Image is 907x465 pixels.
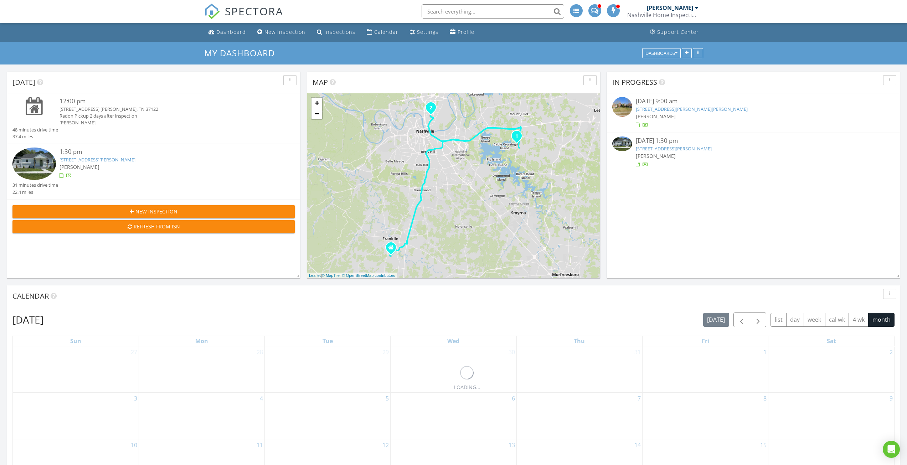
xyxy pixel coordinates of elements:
[516,346,642,393] td: Go to July 31, 2025
[13,346,139,393] td: Go to July 27, 2025
[700,336,711,346] a: Friday
[60,148,271,156] div: 1:30 pm
[636,106,748,112] a: [STREET_ADDRESS][PERSON_NAME][PERSON_NAME]
[733,312,750,327] button: Previous month
[507,346,516,358] a: Go to July 30, 2025
[516,392,642,439] td: Go to August 7, 2025
[888,393,894,404] a: Go to August 9, 2025
[407,26,441,39] a: Settings
[321,336,334,346] a: Tuesday
[446,336,461,346] a: Wednesday
[431,107,435,112] div: 1407 Jones Avenue, Nashville, TN 37206
[60,97,271,106] div: 12:00 pm
[60,113,271,119] div: Radon Pickup 2 days after inspection
[133,393,139,404] a: Go to August 3, 2025
[135,208,177,215] span: New Inspection
[69,336,83,346] a: Sunday
[342,273,395,278] a: © OpenStreetMap contributors
[139,392,264,439] td: Go to August 4, 2025
[258,393,264,404] a: Go to August 4, 2025
[12,126,58,133] div: 48 minutes drive time
[645,51,677,56] div: Dashboards
[12,291,49,301] span: Calendar
[206,26,249,39] a: Dashboard
[636,145,712,152] a: [STREET_ADDRESS][PERSON_NAME]
[322,273,341,278] a: © MapTiler
[750,312,767,327] button: Next month
[703,313,729,327] button: [DATE]
[13,392,139,439] td: Go to August 3, 2025
[883,441,900,458] div: Open Intercom Messenger
[636,393,642,404] a: Go to August 7, 2025
[311,108,322,119] a: Zoom out
[771,313,787,327] button: list
[762,346,768,358] a: Go to August 1, 2025
[636,113,676,120] span: [PERSON_NAME]
[12,97,295,140] a: 12:00 pm [STREET_ADDRESS] [PERSON_NAME], TN 37122 Radon Pickup 2 days after inspection [PERSON_NA...
[825,313,849,327] button: cal wk
[768,392,894,439] td: Go to August 9, 2025
[314,26,358,39] a: Inspections
[888,346,894,358] a: Go to August 2, 2025
[307,273,397,279] div: |
[384,393,390,404] a: Go to August 5, 2025
[633,439,642,451] a: Go to August 14, 2025
[642,346,768,393] td: Go to August 1, 2025
[633,346,642,358] a: Go to July 31, 2025
[885,439,894,451] a: Go to August 16, 2025
[204,47,281,59] a: My Dashboard
[636,97,871,106] div: [DATE] 9:00 am
[458,29,474,35] div: Profile
[447,26,477,39] a: Profile
[12,77,35,87] span: [DATE]
[391,392,516,439] td: Go to August 6, 2025
[374,29,398,35] div: Calendar
[454,383,480,391] div: LOADING...
[12,148,295,196] a: 1:30 pm [STREET_ADDRESS][PERSON_NAME] [PERSON_NAME] 31 minutes drive time 22.4 miles
[18,223,289,230] div: Refresh from ISN
[12,189,58,196] div: 22.4 miles
[12,205,295,218] button: New Inspection
[313,77,328,87] span: Map
[194,336,210,346] a: Monday
[60,119,271,126] div: [PERSON_NAME]
[139,346,264,393] td: Go to July 28, 2025
[804,313,825,327] button: week
[311,98,322,108] a: Zoom in
[849,313,869,327] button: 4 wk
[507,439,516,451] a: Go to August 13, 2025
[60,106,271,113] div: [STREET_ADDRESS] [PERSON_NAME], TN 37122
[825,336,838,346] a: Saturday
[204,4,220,19] img: The Best Home Inspection Software - Spectora
[12,182,58,188] div: 31 minutes drive time
[255,346,264,358] a: Go to July 28, 2025
[868,313,895,327] button: month
[254,26,308,39] a: New Inspection
[612,97,632,117] img: streetview
[642,392,768,439] td: Go to August 8, 2025
[381,346,390,358] a: Go to July 29, 2025
[216,29,246,35] div: Dashboard
[391,247,395,252] div: 215 Camellia Court, Franklin TN 37064
[391,346,516,393] td: Go to July 30, 2025
[129,346,139,358] a: Go to July 27, 2025
[225,4,283,19] span: SPECTORA
[636,153,676,159] span: [PERSON_NAME]
[381,439,390,451] a: Go to August 12, 2025
[572,336,586,346] a: Thursday
[517,136,521,140] div: 130 West Cassa Way Lot 16, Mt. Juliet, TN 37122
[255,439,264,451] a: Go to August 11, 2025
[12,133,58,140] div: 37.4 miles
[60,164,99,170] span: [PERSON_NAME]
[627,11,699,19] div: Nashville Home Inspection
[422,4,564,19] input: Search everything...
[265,346,391,393] td: Go to July 29, 2025
[324,29,355,35] div: Inspections
[647,26,702,39] a: Support Center
[12,312,43,327] h2: [DATE]
[762,393,768,404] a: Go to August 8, 2025
[636,136,871,145] div: [DATE] 1:30 pm
[12,220,295,233] button: Refresh from ISN
[657,29,699,35] div: Support Center
[12,148,56,180] img: 9342924%2Fcover_photos%2FK2lAY1Fc5SIsWhMsdyV7%2Fsmall.jpg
